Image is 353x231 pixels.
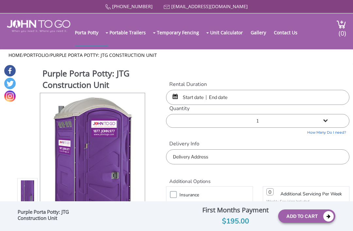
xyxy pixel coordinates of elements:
[327,205,353,231] button: Live Chat
[166,90,349,105] input: Start date | End date
[166,105,349,112] label: Quantity
[8,52,22,58] a: Home
[24,52,49,58] a: Portfolio
[166,149,349,164] input: Delivery Address
[171,3,248,9] a: [EMAIL_ADDRESS][DOMAIN_NAME]
[42,68,145,92] h1: Purple Porta Potty: JTG Construction Unit
[7,20,70,32] img: JOHN to go
[338,24,346,38] span: (0)
[105,4,111,10] img: Call
[112,3,153,9] a: [PHONE_NUMBER]
[251,19,273,45] a: Gallery
[4,78,16,89] a: Twitter
[164,5,170,9] img: Mail
[336,20,346,29] img: cart a
[266,199,346,204] p: Weekly Servicing Included
[109,19,152,45] a: Portable Trailers
[166,128,349,135] a: How Many Do I need?
[4,91,16,102] a: Instagram
[198,205,273,216] div: First Months Payment
[274,19,304,45] a: Contact Us
[157,19,206,45] a: Temporary Fencing
[166,171,349,185] h2: Additional Options
[4,65,16,76] a: Facebook
[75,19,105,45] a: Porta Potty
[179,191,256,199] h3: Insurance
[210,19,249,45] a: Unit Calculator
[278,209,335,223] button: Add To Cart
[166,81,349,88] label: Rental Duration
[8,52,345,58] ul: / /
[198,216,273,227] div: $195.00
[166,140,349,148] label: Delivery Info
[50,52,157,58] a: Purple Porta Potty: JTG Construction Unit
[266,188,274,195] input: 0
[280,192,342,196] h3: Additional Servicing Per Week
